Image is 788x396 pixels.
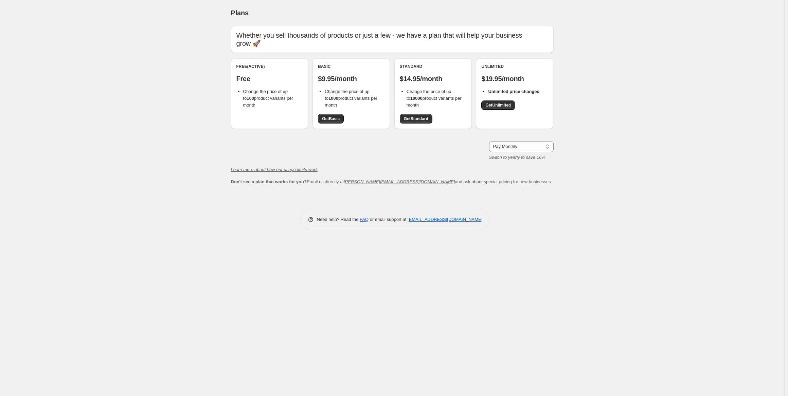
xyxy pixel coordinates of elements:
[481,64,548,69] div: Unlimited
[243,89,293,108] span: Change the price of up to product variants per month
[318,114,344,124] a: GetBasic
[328,96,338,101] b: 1000
[360,217,369,222] a: FAQ
[322,116,340,121] span: Get Basic
[236,75,303,83] p: Free
[481,100,515,110] a: GetUnlimited
[408,217,482,222] a: [EMAIL_ADDRESS][DOMAIN_NAME]
[236,31,548,48] p: Whether you sell thousands of products or just a few - we have a plan that will help your busines...
[400,75,466,83] p: $14.95/month
[317,217,360,222] span: Need help? Read the
[404,116,428,121] span: Get Standard
[318,64,384,69] div: Basic
[489,155,545,160] i: Switch to yearly to save 16%
[247,96,254,101] b: 100
[318,75,384,83] p: $9.95/month
[231,9,249,17] span: Plans
[369,217,408,222] span: or email support at
[231,179,307,184] b: Don't see a plan that works for you?
[400,114,432,124] a: GetStandard
[344,179,455,184] a: [PERSON_NAME][EMAIL_ADDRESS][DOMAIN_NAME]
[231,179,551,184] span: Email us directly at and ask about special pricing for new businesses
[485,102,511,108] span: Get Unlimited
[325,89,377,108] span: Change the price of up to product variants per month
[236,64,303,69] div: Free (Active)
[407,89,462,108] span: Change the price of up to product variants per month
[400,64,466,69] div: Standard
[410,96,423,101] b: 10000
[488,89,539,94] b: Unlimited price changes
[231,167,318,172] a: Learn more about how our usage limits work
[481,75,548,83] p: $19.95/month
